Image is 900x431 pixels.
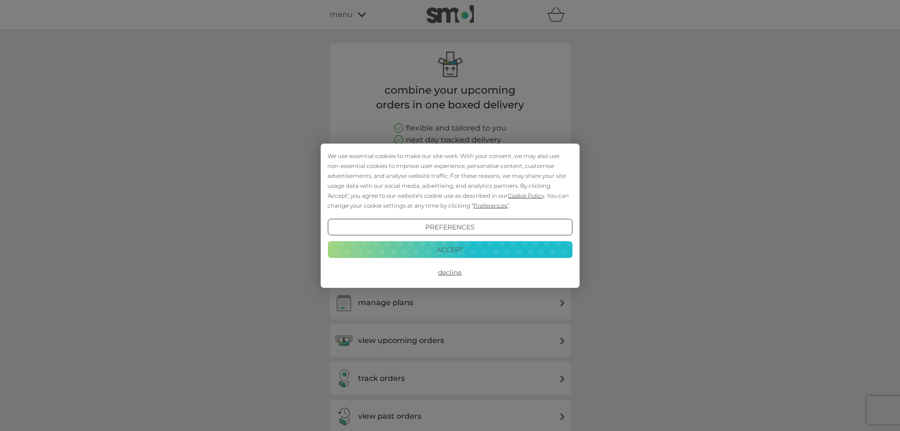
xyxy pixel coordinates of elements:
div: Cookie Consent Prompt [320,143,579,288]
span: Preferences [473,202,507,209]
button: Decline [327,264,572,281]
button: Accept [327,241,572,258]
span: Cookie Policy [508,192,544,199]
div: We use essential cookies to make our site work. With your consent, we may also use non-essential ... [327,150,572,210]
button: Preferences [327,219,572,236]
